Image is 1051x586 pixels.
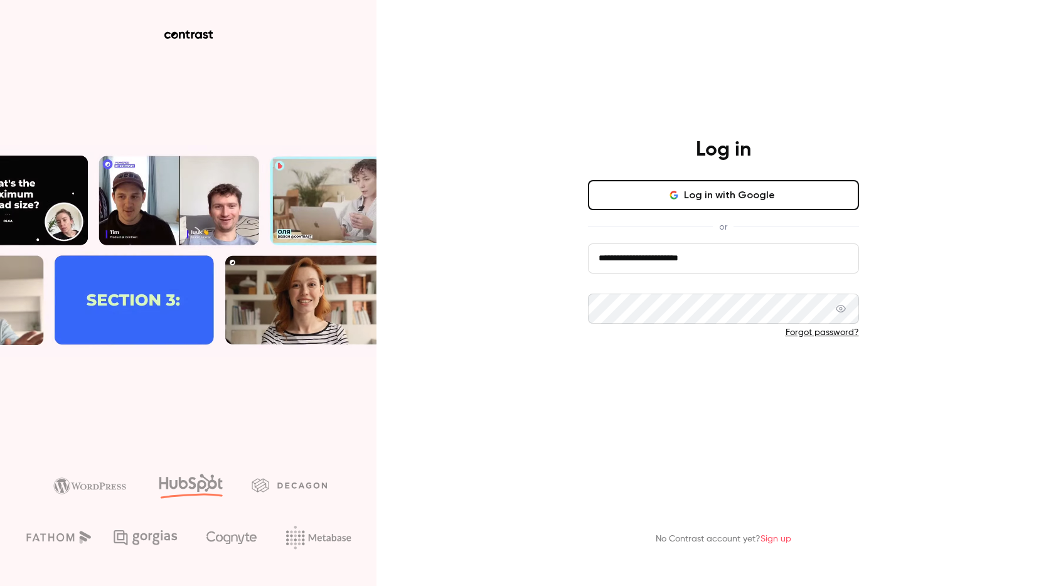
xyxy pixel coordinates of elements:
a: Forgot password? [786,328,859,337]
a: Sign up [760,535,791,543]
button: Log in [588,359,859,389]
img: decagon [252,478,327,492]
button: Log in with Google [588,180,859,210]
p: No Contrast account yet? [656,533,791,546]
span: or [713,220,734,233]
h4: Log in [696,137,751,162]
